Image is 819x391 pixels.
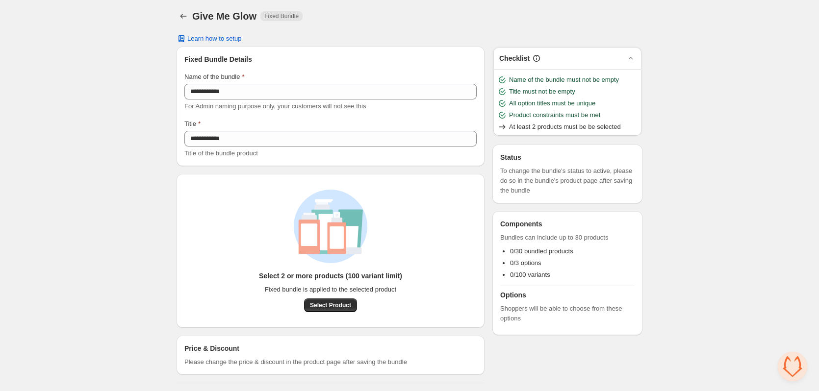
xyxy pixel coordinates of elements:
span: Name of the bundle must not be empty [509,75,619,85]
span: Please change the price & discount in the product page after saving the bundle [184,357,407,367]
span: To change the bundle's status to active, please do so in the bundle's product page after saving t... [500,166,635,195]
span: All option titles must be unique [509,98,595,108]
span: 0/100 variants [510,271,550,278]
h1: Give Me Glow [192,10,256,22]
h3: Price & Discount [184,343,239,353]
button: Select Product [304,298,357,312]
h3: Checklist [499,53,530,63]
span: 0/3 options [510,259,541,267]
button: Learn how to setup [171,32,248,46]
h3: Status [500,152,635,162]
h3: Options [500,290,635,300]
span: Bundles can include up to 30 products [500,233,635,243]
label: Name of the bundle [184,72,245,82]
span: Learn how to setup [187,35,242,43]
span: Select Product [310,301,351,309]
span: Title must not be empty [509,87,575,97]
span: Fixed bundle is applied to the selected product [265,285,396,294]
a: Open chat [778,352,807,381]
h3: Select 2 or more products (100 variant limit) [259,271,402,281]
h3: Fixed Bundle Details [184,54,477,64]
span: Shoppers will be able to choose from these options [500,304,635,323]
span: At least 2 products must be be selected [509,122,621,132]
label: Title [184,119,201,129]
span: 0/30 bundled products [510,247,573,255]
span: Product constraints must be met [509,110,600,120]
span: Fixed Bundle [264,12,299,20]
h3: Components [500,219,542,229]
button: Back [177,9,190,23]
span: For Admin naming purpose only, your customers will not see this [184,102,366,110]
span: Title of the bundle product [184,149,258,157]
